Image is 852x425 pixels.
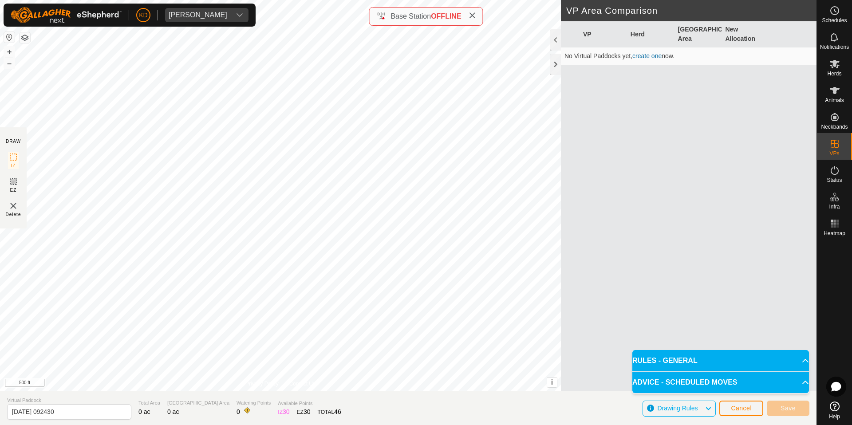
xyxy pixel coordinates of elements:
span: Virtual Paddock [7,397,131,404]
span: 46 [334,408,341,415]
span: Cancel [731,405,752,412]
span: Erin Kiley [165,8,231,22]
span: RULES - GENERAL [632,355,698,366]
th: Herd [627,21,674,47]
span: [GEOGRAPHIC_DATA] Area [167,399,229,407]
span: 30 [304,408,311,415]
div: EZ [297,407,311,417]
button: Cancel [719,401,763,416]
span: Help [829,414,840,419]
p-accordion-header: RULES - GENERAL [632,350,809,371]
span: Available Points [278,400,341,407]
span: 30 [283,408,290,415]
div: [PERSON_NAME] [169,12,227,19]
span: Neckbands [821,124,848,130]
button: Reset Map [4,32,15,43]
button: + [4,47,15,57]
button: – [4,58,15,69]
button: Map Layers [20,32,30,43]
button: i [547,378,557,387]
span: ADVICE - SCHEDULED MOVES [632,377,737,388]
button: Save [767,401,809,416]
span: 0 [237,408,240,415]
span: Watering Points [237,399,271,407]
span: Save [781,405,796,412]
a: Privacy Policy [245,380,279,388]
div: dropdown trigger [231,8,248,22]
span: Heatmap [824,231,845,236]
span: OFFLINE [431,12,461,20]
span: 0 ac [167,408,179,415]
span: Drawing Rules [657,405,698,412]
div: TOTAL [318,407,341,417]
span: EZ [10,187,17,193]
h2: VP Area Comparison [566,5,816,16]
th: VP [580,21,627,47]
img: Gallagher Logo [11,7,122,23]
span: IZ [11,162,16,169]
div: IZ [278,407,289,417]
span: i [551,378,553,386]
a: Contact Us [289,380,316,388]
span: VPs [829,151,839,156]
span: KD [139,11,147,20]
div: DRAW [6,138,21,145]
span: 0 ac [138,408,150,415]
span: Infra [829,204,840,209]
span: Herds [827,71,841,76]
span: Animals [825,98,844,103]
span: Base Station [390,12,431,20]
span: Delete [6,211,21,218]
span: Total Area [138,399,160,407]
img: VP [8,201,19,211]
p-accordion-header: ADVICE - SCHEDULED MOVES [632,372,809,393]
span: Status [827,177,842,183]
td: No Virtual Paddocks yet, now. [561,47,816,65]
a: Help [817,398,852,423]
th: [GEOGRAPHIC_DATA] Area [674,21,722,47]
a: create one [632,52,662,59]
span: Schedules [822,18,847,23]
th: New Allocation [722,21,769,47]
span: Notifications [820,44,849,50]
